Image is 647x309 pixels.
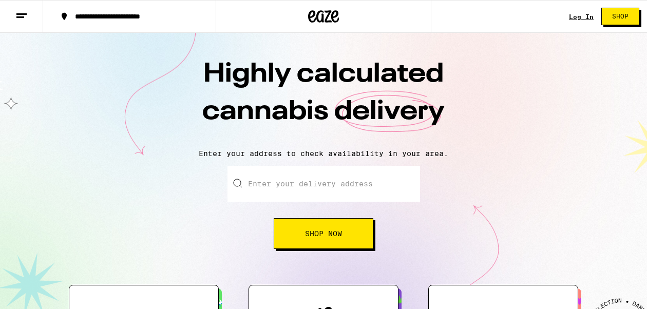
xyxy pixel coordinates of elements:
[305,230,342,237] span: Shop Now
[144,56,503,141] h1: Highly calculated cannabis delivery
[10,149,637,158] p: Enter your address to check availability in your area.
[227,166,420,202] input: Enter your delivery address
[569,13,594,20] a: Log In
[274,218,373,249] button: Shop Now
[612,13,629,20] span: Shop
[601,8,639,25] button: Shop
[594,8,647,25] a: Shop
